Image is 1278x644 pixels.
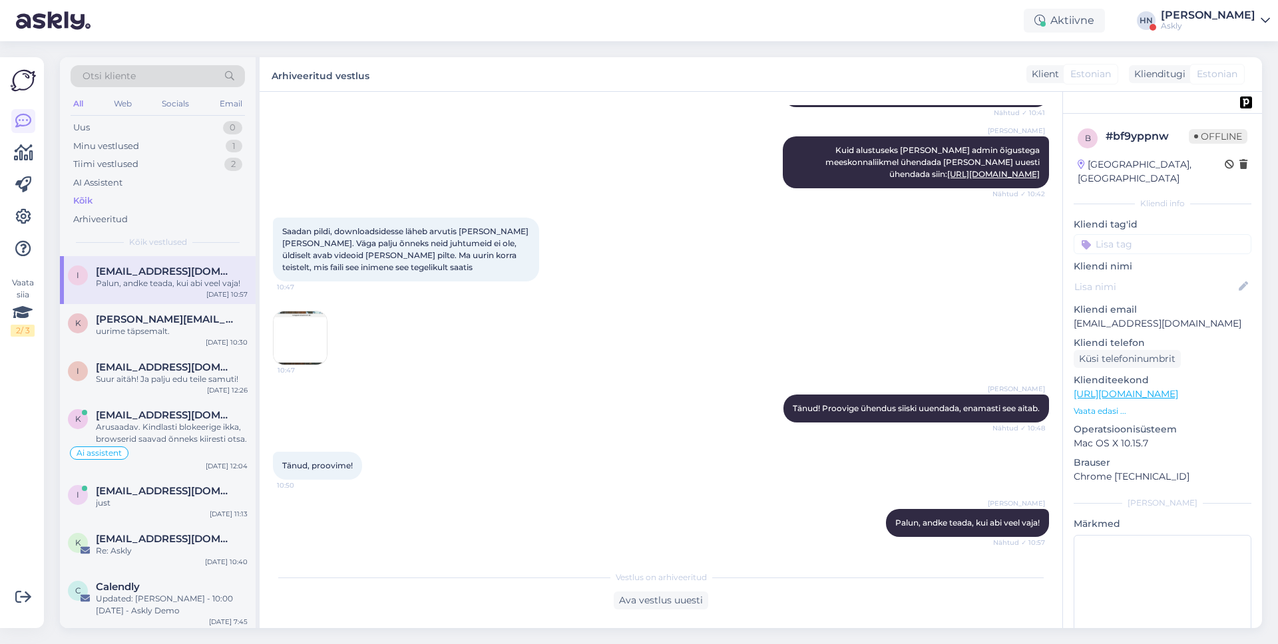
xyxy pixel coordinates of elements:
[73,194,93,208] div: Kõik
[988,384,1045,394] span: [PERSON_NAME]
[992,189,1045,199] span: Nähtud ✓ 10:42
[226,140,242,153] div: 1
[96,421,248,445] div: Arusaadav. Kindlasti blokeerige ikka, browserid saavad õnneks kiiresti otsa.
[96,277,248,289] div: Palun, andke teada, kui abi veel vaja!
[96,373,248,385] div: Suur aitäh! Ja palju edu teile samuti!
[111,95,134,112] div: Web
[993,538,1045,548] span: Nähtud ✓ 10:57
[159,95,192,112] div: Socials
[73,176,122,190] div: AI Assistent
[11,325,35,337] div: 2 / 3
[205,557,248,567] div: [DATE] 10:40
[1074,218,1251,232] p: Kliendi tag'id
[217,95,245,112] div: Email
[96,497,248,509] div: just
[947,169,1040,179] a: [URL][DOMAIN_NAME]
[1074,259,1251,273] p: Kliendi nimi
[272,65,369,83] label: Arhiveeritud vestlus
[1074,336,1251,350] p: Kliendi telefon
[96,325,248,337] div: uurime täpsemalt.
[1078,158,1225,186] div: [GEOGRAPHIC_DATA], [GEOGRAPHIC_DATA]
[1074,470,1251,484] p: Chrome [TECHNICAL_ID]
[1137,11,1156,30] div: HN
[77,270,79,280] span: i
[73,140,139,153] div: Minu vestlused
[793,403,1040,413] span: Tänud! Proovige ühendus siiski uuendada, enamasti see aitab.
[1197,67,1237,81] span: Estonian
[96,361,234,373] span: info@teddystudio.ee
[825,145,1042,179] span: Kuid alustuseks [PERSON_NAME] admin õigustega meeskonnaliikmel ühendada [PERSON_NAME] uuesti ühen...
[282,226,531,272] span: Saadan pildi, downloadsidesse läheb arvutis [PERSON_NAME] [PERSON_NAME]. Väga palju õnneks neid j...
[1074,497,1251,509] div: [PERSON_NAME]
[1024,9,1105,33] div: Aktiivne
[1161,10,1270,31] a: [PERSON_NAME]Askly
[77,449,122,457] span: Ai assistent
[1074,234,1251,254] input: Lisa tag
[1161,10,1255,21] div: [PERSON_NAME]
[1240,96,1252,108] img: pd
[224,158,242,171] div: 2
[1026,67,1059,81] div: Klient
[75,318,81,328] span: k
[1074,373,1251,387] p: Klienditeekond
[1129,67,1185,81] div: Klienditugi
[209,617,248,627] div: [DATE] 7:45
[206,289,248,299] div: [DATE] 10:57
[96,313,234,325] span: kristiina.laur@eestiloto.ee
[1106,128,1189,144] div: # bf9yppnw
[1070,67,1111,81] span: Estonian
[274,311,327,365] img: Attachment
[1074,198,1251,210] div: Kliendi info
[992,423,1045,433] span: Nähtud ✓ 10:48
[1085,133,1091,143] span: b
[1074,517,1251,531] p: Märkmed
[73,121,90,134] div: Uus
[994,108,1045,118] span: Nähtud ✓ 10:41
[96,485,234,497] span: info@kulmavares.ee
[1161,21,1255,31] div: Askly
[277,282,327,292] span: 10:47
[75,538,81,548] span: k
[73,158,138,171] div: Tiimi vestlused
[616,571,707,583] span: Vestlus on arhiveeritud
[1074,405,1251,417] p: Vaata edasi ...
[96,533,234,545] span: kersti@jone.ee
[988,126,1045,136] span: [PERSON_NAME]
[895,518,1040,528] span: Palun, andke teada, kui abi veel vaja!
[1074,388,1178,400] a: [URL][DOMAIN_NAME]
[96,265,234,277] span: info@mybreden.com
[1074,350,1181,368] div: Küsi telefoninumbrit
[96,593,248,617] div: Updated: [PERSON_NAME] - 10:00 [DATE] - Askly Demo
[277,480,327,490] span: 10:50
[73,213,128,226] div: Arhiveeritud
[96,409,234,421] span: kai@lambertseesti.ee
[210,509,248,519] div: [DATE] 11:13
[77,490,79,500] span: i
[11,68,36,93] img: Askly Logo
[1074,317,1251,331] p: [EMAIL_ADDRESS][DOMAIN_NAME]
[1074,422,1251,436] p: Operatsioonisüsteem
[75,414,81,424] span: k
[83,69,136,83] span: Otsi kliente
[71,95,86,112] div: All
[75,585,81,595] span: C
[129,236,187,248] span: Kõik vestlused
[1074,303,1251,317] p: Kliendi email
[614,591,708,609] div: Ava vestlus uuesti
[96,581,140,593] span: Calendly
[282,460,353,470] span: Tänud, proovime!
[278,365,327,375] span: 10:47
[223,121,242,134] div: 0
[206,337,248,347] div: [DATE] 10:30
[1074,436,1251,450] p: Mac OS X 10.15.7
[1189,129,1247,144] span: Offline
[11,277,35,337] div: Vaata siia
[77,366,79,376] span: i
[1074,456,1251,470] p: Brauser
[206,461,248,471] div: [DATE] 12:04
[96,545,248,557] div: Re: Askly
[1074,279,1236,294] input: Lisa nimi
[988,498,1045,508] span: [PERSON_NAME]
[207,385,248,395] div: [DATE] 12:26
